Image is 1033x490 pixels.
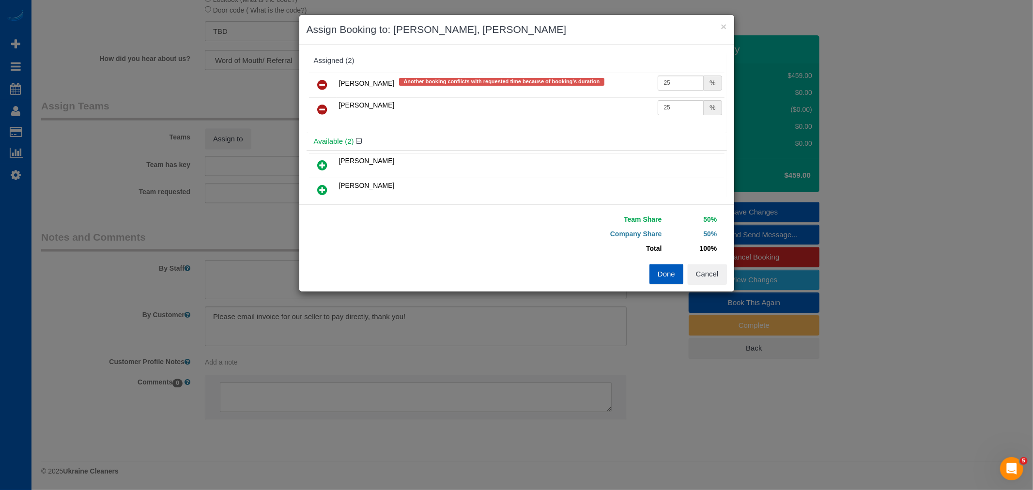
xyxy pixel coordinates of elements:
[524,227,664,241] td: Company Share
[314,138,720,146] h4: Available (2)
[704,76,722,91] div: %
[339,79,395,87] span: [PERSON_NAME]
[307,22,727,37] h3: Assign Booking to: [PERSON_NAME], [PERSON_NAME]
[688,264,727,284] button: Cancel
[664,227,720,241] td: 50%
[524,241,664,256] td: Total
[704,100,722,115] div: %
[399,78,605,86] span: Another booking conflicts with requested time because of booking's duration
[664,241,720,256] td: 100%
[524,212,664,227] td: Team Share
[1020,457,1028,465] span: 5
[649,264,683,284] button: Done
[721,21,726,31] button: ×
[339,182,395,189] span: [PERSON_NAME]
[664,212,720,227] td: 50%
[314,57,720,65] div: Assigned (2)
[339,101,395,109] span: [PERSON_NAME]
[339,157,395,165] span: [PERSON_NAME]
[1000,457,1023,480] iframe: Intercom live chat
